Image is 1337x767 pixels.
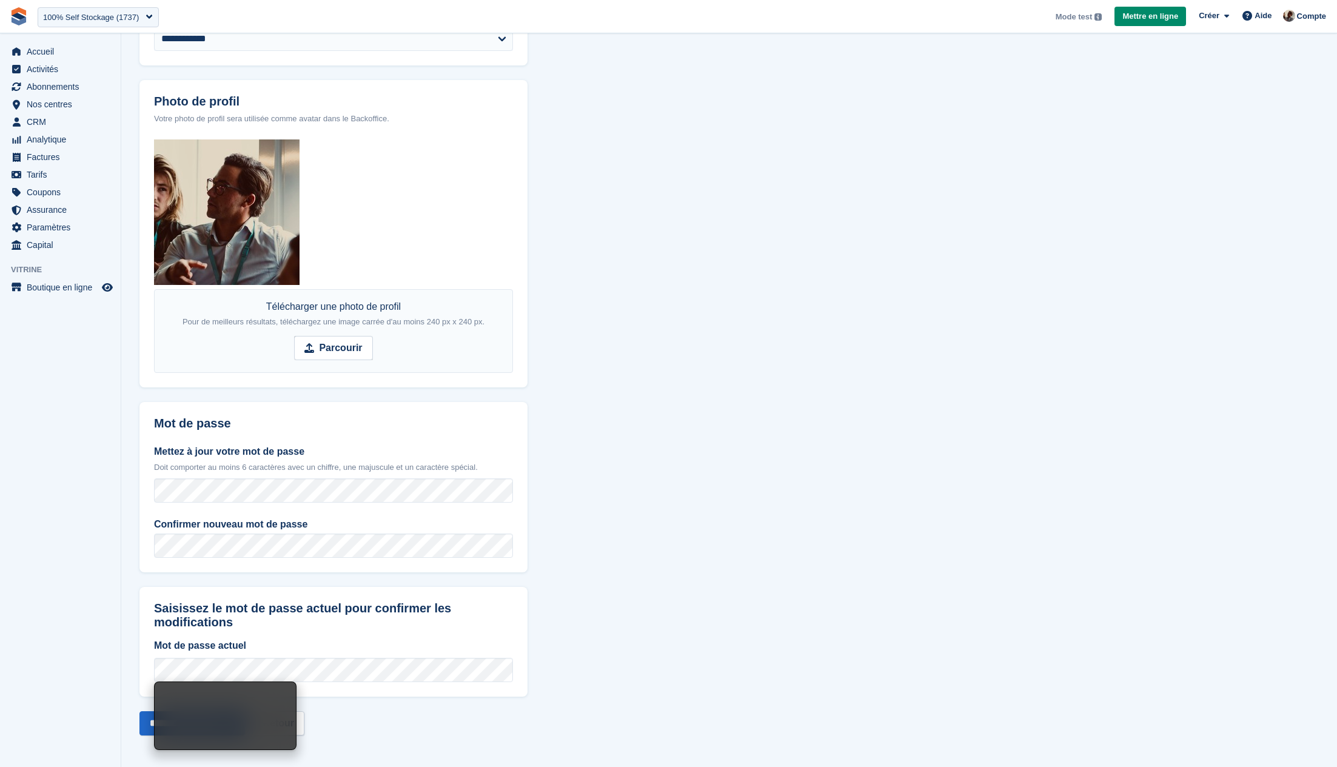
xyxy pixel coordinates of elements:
span: Paramètres [27,219,99,236]
span: Vitrine [11,264,121,276]
span: Capital [27,236,99,253]
p: Doit comporter au moins 6 caractères avec un chiffre, une majuscule et un caractère spécial. [154,461,513,474]
span: Aide [1255,10,1272,22]
a: menu [6,279,115,296]
h2: Saisissez le mot de passe actuel pour confirmer les modifications [154,601,513,629]
a: menu [6,78,115,95]
a: menu [6,149,115,166]
label: Mettez à jour votre mot de passe [154,444,513,459]
a: menu [6,96,115,113]
a: Mettre en ligne [1114,7,1186,27]
a: menu [6,219,115,236]
span: Pour de meilleurs résultats, téléchargez une image carrée d'au moins 240 px x 240 px. [183,317,484,326]
span: Nos centres [27,96,99,113]
span: Abonnements [27,78,99,95]
span: CRM [27,113,99,130]
a: menu [6,61,115,78]
img: BCN%20Startup%20Trip%20-%20IMG_7632.jpg [154,139,300,285]
h2: Mot de passe [154,417,513,430]
span: Analytique [27,131,99,148]
span: Mode test [1056,11,1093,23]
div: Votre photo de profil sera utilisée comme avatar dans le Backoffice. [154,113,513,125]
span: Accueil [27,43,99,60]
span: Boutique en ligne [27,279,99,296]
strong: Parcourir [319,341,362,355]
div: Télécharger une photo de profil [183,300,484,329]
img: Patrick Blanc [1283,10,1295,22]
span: Mettre en ligne [1122,10,1178,22]
span: Créer [1199,10,1219,22]
span: Activités [27,61,99,78]
span: Compte [1297,10,1326,22]
span: Assurance [27,201,99,218]
span: Factures [27,149,99,166]
a: menu [6,43,115,60]
a: menu [6,236,115,253]
a: menu [6,201,115,218]
span: Coupons [27,184,99,201]
label: Mot de passe actuel [154,638,513,653]
a: menu [6,166,115,183]
img: stora-icon-8386f47178a22dfd0bd8f6a31ec36ba5ce8667c1dd55bd0f319d3a0aa187defe.svg [10,7,28,25]
a: menu [6,184,115,201]
input: Parcourir [294,336,372,360]
a: menu [6,131,115,148]
label: Confirmer nouveau mot de passe [154,517,513,532]
a: menu [6,113,115,130]
span: Tarifs [27,166,99,183]
a: Boutique d'aperçu [100,280,115,295]
label: Photo de profil [154,95,513,109]
img: icon-info-grey-7440780725fd019a000dd9b08b2336e03edf1995a4989e88bcd33f0948082b44.svg [1094,13,1102,21]
div: 100% Self Stockage (1737) [43,12,139,24]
